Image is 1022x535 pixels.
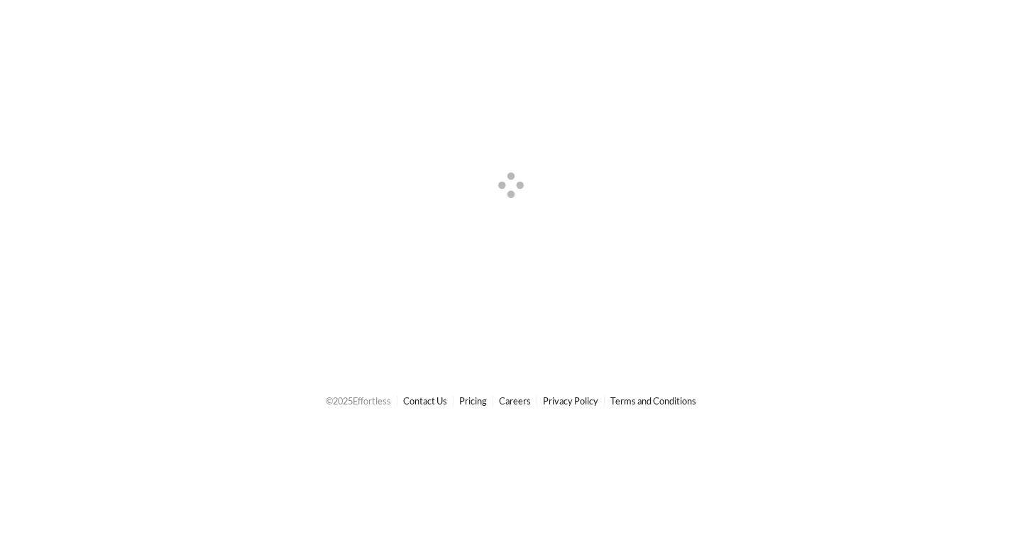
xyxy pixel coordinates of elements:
[459,395,487,407] a: Pricing
[610,395,696,407] a: Terms and Conditions
[543,395,598,407] a: Privacy Policy
[403,395,447,407] a: Contact Us
[326,395,391,407] span: © 2025 Effortless
[499,395,531,407] a: Careers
